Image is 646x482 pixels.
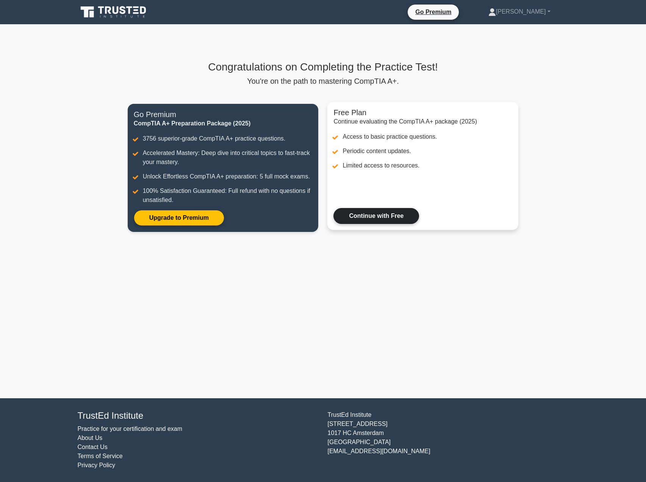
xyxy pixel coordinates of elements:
a: About Us [78,435,103,441]
a: Practice for your certification and exam [78,426,183,432]
a: Contact Us [78,444,108,450]
p: You're on the path to mastering CompTIA A+. [128,77,519,86]
a: Privacy Policy [78,462,116,468]
h4: TrustEd Institute [78,410,319,421]
a: Go Premium [411,7,456,17]
a: [PERSON_NAME] [470,4,569,19]
div: TrustEd Institute [STREET_ADDRESS] 1017 HC Amsterdam [GEOGRAPHIC_DATA] [EMAIL_ADDRESS][DOMAIN_NAME] [323,410,573,470]
a: Terms of Service [78,453,123,459]
a: Continue with Free [333,208,419,224]
h3: Congratulations on Completing the Practice Test! [128,61,519,74]
a: Upgrade to Premium [134,210,224,226]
